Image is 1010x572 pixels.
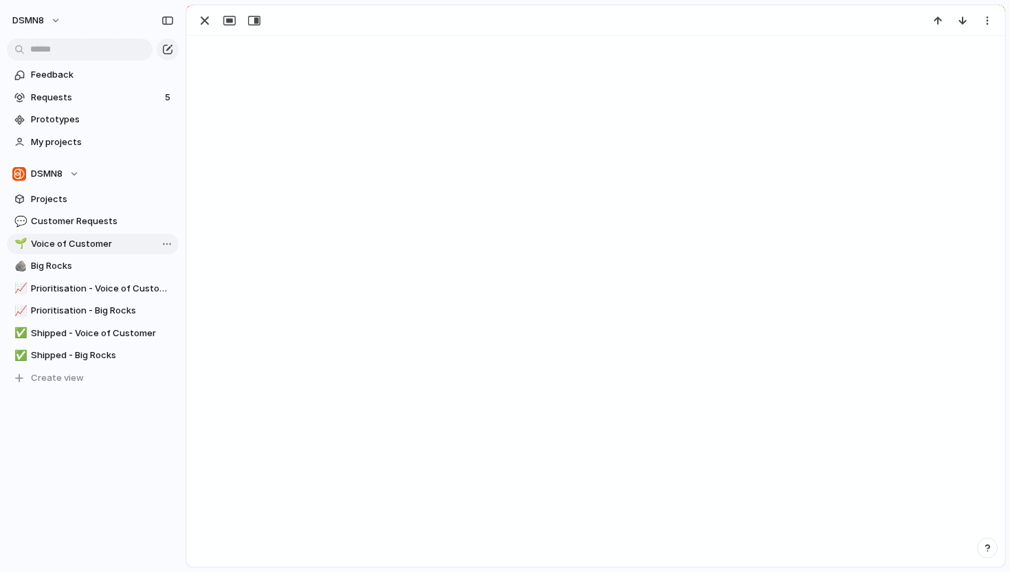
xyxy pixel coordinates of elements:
[7,132,179,153] a: My projects
[7,278,179,299] a: 📈Prioritisation - Voice of Customer
[7,234,179,254] a: 🌱Voice of Customer
[12,237,26,251] button: 🌱
[31,371,84,385] span: Create view
[12,327,26,340] button: ✅
[12,349,26,362] button: ✅
[31,304,174,318] span: Prioritisation - Big Rocks
[12,282,26,296] button: 📈
[14,325,24,341] div: ✅
[12,214,26,228] button: 💬
[7,87,179,108] a: Requests5
[7,211,179,232] a: 💬Customer Requests
[7,256,179,276] a: 🪨Big Rocks
[7,368,179,388] button: Create view
[14,348,24,364] div: ✅
[31,259,174,273] span: Big Rocks
[14,214,24,230] div: 💬
[31,214,174,228] span: Customer Requests
[7,65,179,85] a: Feedback
[31,192,174,206] span: Projects
[165,91,173,104] span: 5
[31,91,161,104] span: Requests
[31,68,174,82] span: Feedback
[7,323,179,344] a: ✅Shipped - Voice of Customer
[7,189,179,210] a: Projects
[12,304,26,318] button: 📈
[12,14,44,27] span: DSMN8
[31,282,174,296] span: Prioritisation - Voice of Customer
[31,167,63,181] span: DSMN8
[31,327,174,340] span: Shipped - Voice of Customer
[12,259,26,273] button: 🪨
[7,300,179,321] a: 📈Prioritisation - Big Rocks
[6,10,68,32] button: DSMN8
[7,164,179,184] button: DSMN8
[7,345,179,366] a: ✅Shipped - Big Rocks
[14,280,24,296] div: 📈
[31,349,174,362] span: Shipped - Big Rocks
[31,237,174,251] span: Voice of Customer
[31,135,174,149] span: My projects
[14,258,24,274] div: 🪨
[7,109,179,130] a: Prototypes
[14,236,24,252] div: 🌱
[31,113,174,126] span: Prototypes
[14,303,24,319] div: 📈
